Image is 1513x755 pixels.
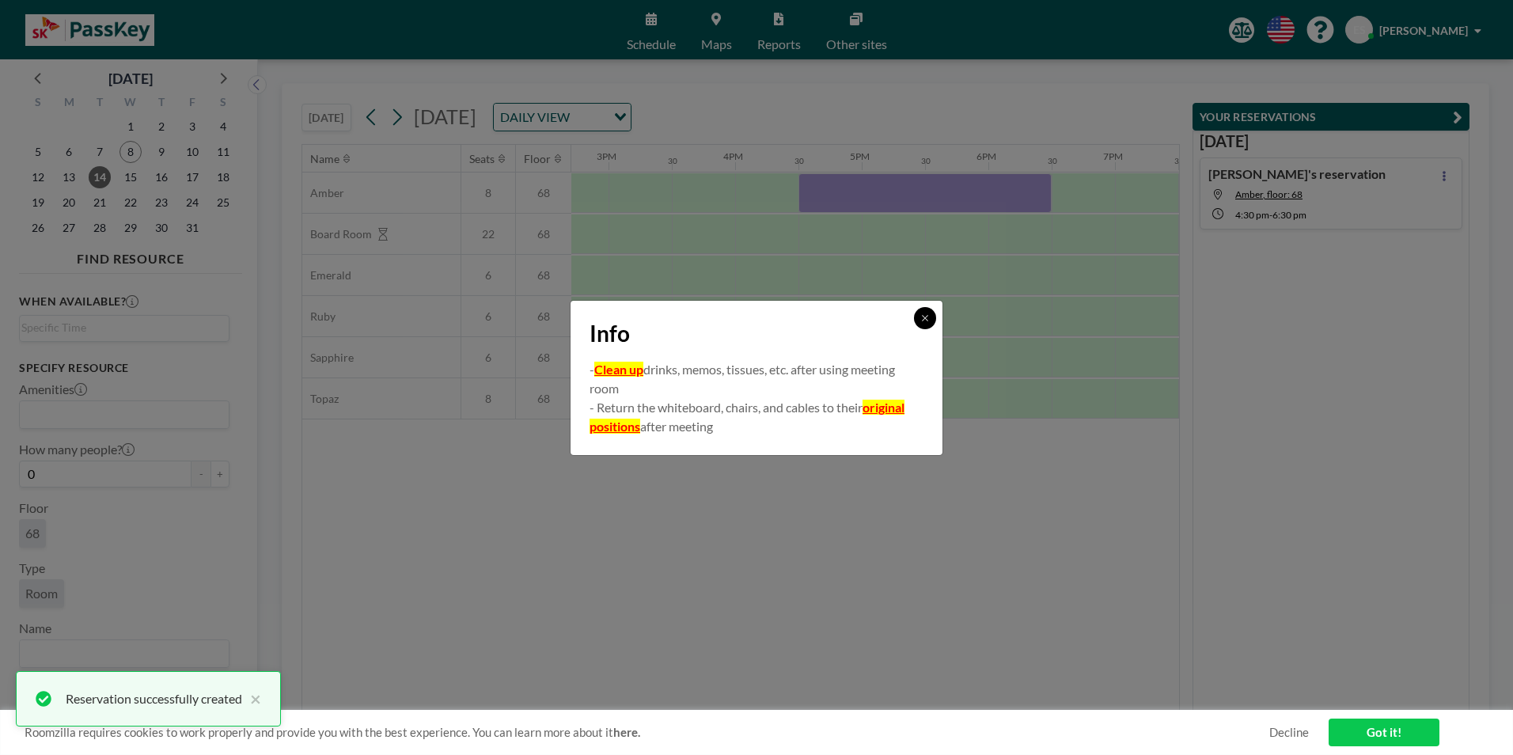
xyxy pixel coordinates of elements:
[594,362,643,377] u: Clean up
[25,725,1269,740] span: Roomzilla requires cookies to work properly and provide you with the best experience. You can lea...
[1329,719,1439,746] a: Got it!
[590,320,630,347] span: Info
[590,398,923,436] p: - Return the whiteboard, chairs, and cables to their after meeting
[242,689,261,708] button: close
[590,400,904,434] u: original positions
[66,689,242,708] div: Reservation successfully created
[1269,725,1309,740] a: Decline
[590,360,923,398] p: - drinks, memos, tissues, etc. after using meeting room
[613,725,640,739] a: here.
